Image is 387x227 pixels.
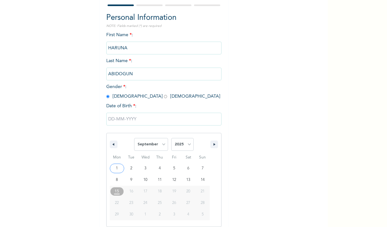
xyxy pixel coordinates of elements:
span: 2 [130,163,132,174]
span: 18 [158,186,162,197]
input: DD-MM-YYYY [106,113,222,126]
span: Tue [124,152,139,163]
button: 18 [153,186,167,197]
button: 10 [138,174,153,186]
button: 7 [195,163,210,174]
span: 24 [143,197,147,209]
span: 16 [129,186,133,197]
span: Fri [167,152,181,163]
span: 9 [130,174,132,186]
span: 3 [144,163,146,174]
span: 25 [158,197,162,209]
button: 25 [153,197,167,209]
button: 20 [181,186,196,197]
span: 6 [187,163,189,174]
span: Date of Birth : [106,103,136,109]
button: 13 [181,174,196,186]
button: 2 [124,163,139,174]
span: 21 [201,186,205,197]
button: 26 [167,197,181,209]
span: First Name : [106,33,222,50]
span: 10 [143,174,147,186]
span: 22 [115,197,119,209]
span: 13 [186,174,190,186]
button: 22 [110,197,124,209]
span: 7 [202,163,204,174]
span: Sun [195,152,210,163]
button: 3 [138,163,153,174]
button: 30 [124,209,139,220]
span: Mon [110,152,124,163]
button: 14 [195,174,210,186]
span: Sat [181,152,196,163]
span: 27 [186,197,190,209]
span: Last Name : [106,59,222,76]
span: 14 [201,174,205,186]
button: 5 [167,163,181,174]
span: Gender : [DEMOGRAPHIC_DATA] [DEMOGRAPHIC_DATA] [106,85,220,99]
span: 11 [158,174,162,186]
span: 1 [116,163,118,174]
p: NOTE: Fields marked (*) are required [106,24,222,28]
button: 19 [167,186,181,197]
button: 9 [124,174,139,186]
span: 19 [172,186,176,197]
button: 24 [138,197,153,209]
button: 28 [195,197,210,209]
span: 5 [173,163,175,174]
span: 17 [143,186,147,197]
button: 23 [124,197,139,209]
button: 8 [110,174,124,186]
span: 4 [159,163,161,174]
h2: Personal Information [106,12,222,24]
button: 16 [124,186,139,197]
span: 15 [115,186,119,197]
span: Wed [138,152,153,163]
span: 28 [201,197,205,209]
button: 12 [167,174,181,186]
button: 11 [153,174,167,186]
span: 23 [129,197,133,209]
span: 29 [115,209,119,220]
input: Enter your last name [106,68,222,80]
button: 4 [153,163,167,174]
span: 12 [172,174,176,186]
span: 30 [129,209,133,220]
span: Thu [153,152,167,163]
button: 1 [110,163,124,174]
button: 6 [181,163,196,174]
input: Enter your first name [106,42,222,54]
button: 17 [138,186,153,197]
span: 20 [186,186,190,197]
button: 29 [110,209,124,220]
button: 21 [195,186,210,197]
button: 15 [110,186,124,197]
button: 27 [181,197,196,209]
span: 26 [172,197,176,209]
span: 8 [116,174,118,186]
